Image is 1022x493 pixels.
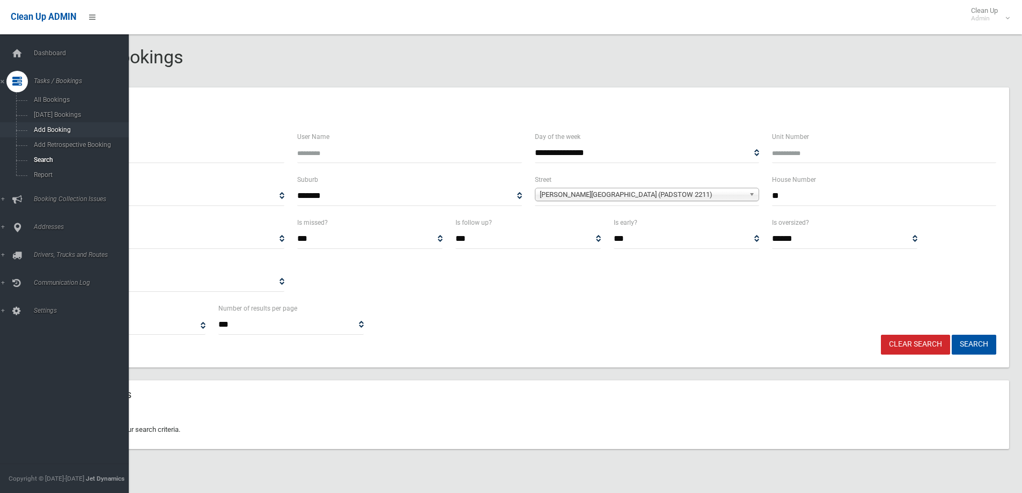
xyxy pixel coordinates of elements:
[31,171,128,179] span: Report
[297,174,318,186] label: Suburb
[535,131,580,143] label: Day of the week
[31,111,128,119] span: [DATE] Bookings
[772,217,809,229] label: Is oversized?
[455,217,492,229] label: Is follow up?
[86,475,124,482] strong: Jet Dynamics
[881,335,950,355] a: Clear Search
[540,188,745,201] span: [PERSON_NAME][GEOGRAPHIC_DATA] (PADSTOW 2211)
[31,195,137,203] span: Booking Collection Issues
[31,141,128,149] span: Add Retrospective Booking
[614,217,637,229] label: Is early?
[11,12,76,22] span: Clean Up ADMIN
[535,174,552,186] label: Street
[772,131,809,143] label: Unit Number
[772,174,816,186] label: House Number
[31,126,128,134] span: Add Booking
[31,156,128,164] span: Search
[47,410,1009,449] div: No bookings match your search criteria.
[31,251,137,259] span: Drivers, Trucks and Routes
[31,96,128,104] span: All Bookings
[31,49,137,57] span: Dashboard
[9,475,84,482] span: Copyright © [DATE]-[DATE]
[952,335,996,355] button: Search
[31,307,137,314] span: Settings
[297,217,328,229] label: Is missed?
[31,279,137,286] span: Communication Log
[971,14,998,23] small: Admin
[297,131,329,143] label: User Name
[218,303,297,314] label: Number of results per page
[31,223,137,231] span: Addresses
[31,77,137,85] span: Tasks / Bookings
[966,6,1009,23] span: Clean Up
